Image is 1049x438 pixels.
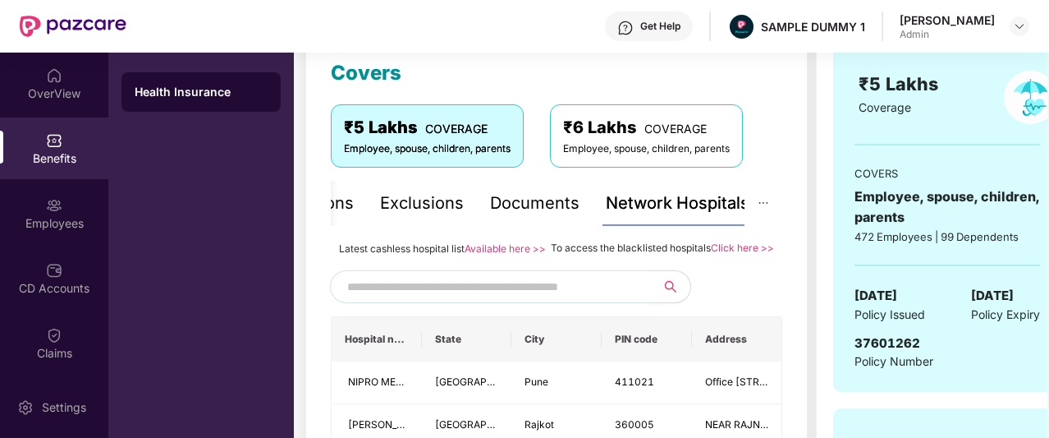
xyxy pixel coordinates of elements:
span: NIPRO MEDICAL INDIA PRIVATE LTD [348,376,517,388]
td: Maharashtra [422,362,512,404]
th: Hospital name [332,317,422,362]
div: Employee, spouse, children, parents [854,187,1040,228]
img: svg+xml;base64,PHN2ZyBpZD0iRHJvcGRvd24tMzJ4MzIiIHhtbG5zPSJodHRwOi8vd3d3LnczLm9yZy8yMDAwL3N2ZyIgd2... [1013,20,1026,33]
span: [PERSON_NAME] Eye Hospitals Pvt Ltd [348,418,529,431]
span: Policy Expiry [971,306,1040,324]
span: [GEOGRAPHIC_DATA] [435,376,538,388]
div: Employee, spouse, children, parents [563,141,730,157]
div: ₹5 Lakhs [344,115,511,141]
div: Employee, spouse, children, parents [344,141,511,157]
img: svg+xml;base64,PHN2ZyBpZD0iQmVuZWZpdHMiIHhtbG5zPSJodHRwOi8vd3d3LnczLm9yZy8yMDAwL3N2ZyIgd2lkdGg9Ij... [46,132,62,149]
div: COVERS [854,165,1040,182]
img: svg+xml;base64,PHN2ZyBpZD0iRW1wbG95ZWVzIiB4bWxucz0iaHR0cDovL3d3dy53My5vcmcvMjAwMC9zdmciIHdpZHRoPS... [46,197,62,214]
button: ellipsis [744,181,782,226]
td: Pune [511,362,602,404]
img: svg+xml;base64,PHN2ZyBpZD0iQ0RfQWNjb3VudHMiIGRhdGEtbmFtZT0iQ0QgQWNjb3VudHMiIHhtbG5zPSJodHRwOi8vd3... [46,262,62,279]
th: State [422,317,512,362]
div: Network Hospitals [606,191,749,216]
span: ellipsis [758,197,769,209]
span: Policy Issued [854,306,925,324]
th: PIN code [602,317,692,362]
img: New Pazcare Logo [20,16,126,37]
img: svg+xml;base64,PHN2ZyBpZD0iSGVscC0zMngzMiIgeG1sbnM9Imh0dHA6Ly93d3cudzMub3JnLzIwMDAvc3ZnIiB3aWR0aD... [617,20,634,36]
a: Click here >> [711,242,774,254]
span: [DATE] [971,286,1014,306]
span: Latest cashless hospital list [339,242,465,255]
span: [GEOGRAPHIC_DATA] [435,418,538,431]
div: Settings [37,399,91,416]
div: ₹6 Lakhs [563,115,730,141]
div: SAMPLE DUMMY 1 [761,19,865,35]
th: Address [692,317,782,362]
span: Coverage [859,100,911,114]
span: To access the blacklisted hospitals [551,242,711,254]
button: search [650,270,691,303]
div: 472 Employees | 99 Dependents [854,228,1040,245]
span: Address [705,333,769,346]
a: Available here >> [465,242,546,255]
div: [PERSON_NAME] [900,12,995,28]
span: COVERAGE [644,122,707,136]
img: svg+xml;base64,PHN2ZyBpZD0iSG9tZSIgeG1sbnM9Imh0dHA6Ly93d3cudzMub3JnLzIwMDAvc3ZnIiB3aWR0aD0iMjAiIG... [46,67,62,84]
div: Get Help [640,20,680,33]
div: Exclusions [380,191,464,216]
span: Covers [331,61,401,85]
span: [DATE] [854,286,897,306]
span: ₹5 Lakhs [859,73,943,95]
span: COVERAGE [425,122,488,136]
span: 411021 [615,376,654,388]
span: 360005 [615,418,654,431]
img: Pazcare_Alternative_logo-01-01.png [730,15,754,39]
img: svg+xml;base64,PHN2ZyBpZD0iQ2xhaW0iIHhtbG5zPSJodHRwOi8vd3d3LnczLm9yZy8yMDAwL3N2ZyIgd2lkdGg9IjIwIi... [46,327,62,343]
td: Office No 303 3Rd Floor, Lalni Qunatum Bavdhanpune Banglore Higwaypune [692,362,782,404]
td: NIPRO MEDICAL INDIA PRIVATE LTD [332,362,422,404]
span: Pune [524,376,548,388]
div: Admin [900,28,995,41]
div: Documents [490,191,579,216]
th: City [511,317,602,362]
span: Rajkot [524,418,554,431]
img: svg+xml;base64,PHN2ZyBpZD0iU2V0dGluZy0yMHgyMCIgeG1sbnM9Imh0dHA6Ly93d3cudzMub3JnLzIwMDAvc3ZnIiB3aW... [17,399,34,416]
span: search [650,280,690,293]
span: 37601262 [854,335,920,351]
span: Hospital name [345,333,409,346]
span: Office [STREET_ADDRESS] [705,376,831,388]
div: Health Insurance [135,84,268,100]
span: Policy Number [854,354,933,368]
